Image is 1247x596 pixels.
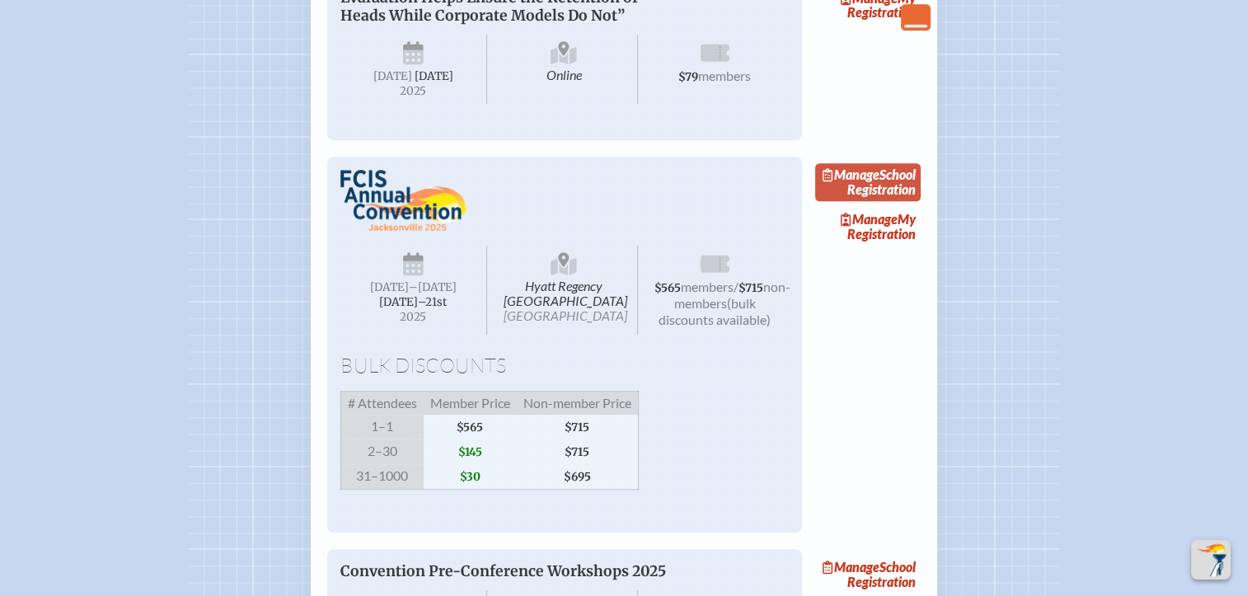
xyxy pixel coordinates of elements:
[373,69,412,83] span: [DATE]
[415,69,453,83] span: [DATE]
[678,70,698,84] span: $79
[659,295,771,327] span: (bulk discounts available)
[354,85,474,97] span: 2025
[1191,540,1231,580] button: Scroll Top
[354,311,474,323] span: 2025
[815,208,921,246] a: ManageMy Registration
[340,354,789,378] h1: Bulk Discounts
[815,163,921,201] a: ManageSchool Registration
[654,281,681,295] span: $565
[504,307,627,323] span: [GEOGRAPHIC_DATA]
[815,556,921,594] a: ManageSchool Registration
[490,246,638,335] span: Hyatt Regency [GEOGRAPHIC_DATA]
[340,391,424,415] span: # Attendees
[517,464,639,490] span: $695
[424,464,517,490] span: $30
[823,559,879,575] span: Manage
[698,68,751,83] span: members
[424,391,517,415] span: Member Price
[424,415,517,439] span: $565
[340,562,666,580] span: Convention Pre-Conference Workshops 2025
[1194,543,1227,576] img: To the top
[517,439,639,464] span: $715
[681,279,734,294] span: members
[734,279,738,294] span: /
[823,167,879,182] span: Manage
[490,35,638,104] span: Online
[340,464,424,490] span: 31–1000
[370,280,409,294] span: [DATE]
[340,415,424,439] span: 1–1
[517,391,639,415] span: Non-member Price
[738,281,763,295] span: $715
[340,170,469,232] img: FCIS Convention 2025
[517,415,639,439] span: $715
[674,279,790,311] span: non-members
[841,211,898,227] span: Manage
[424,439,517,464] span: $145
[379,295,447,309] span: [DATE]–⁠21st
[409,280,457,294] span: –[DATE]
[340,439,424,464] span: 2–30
